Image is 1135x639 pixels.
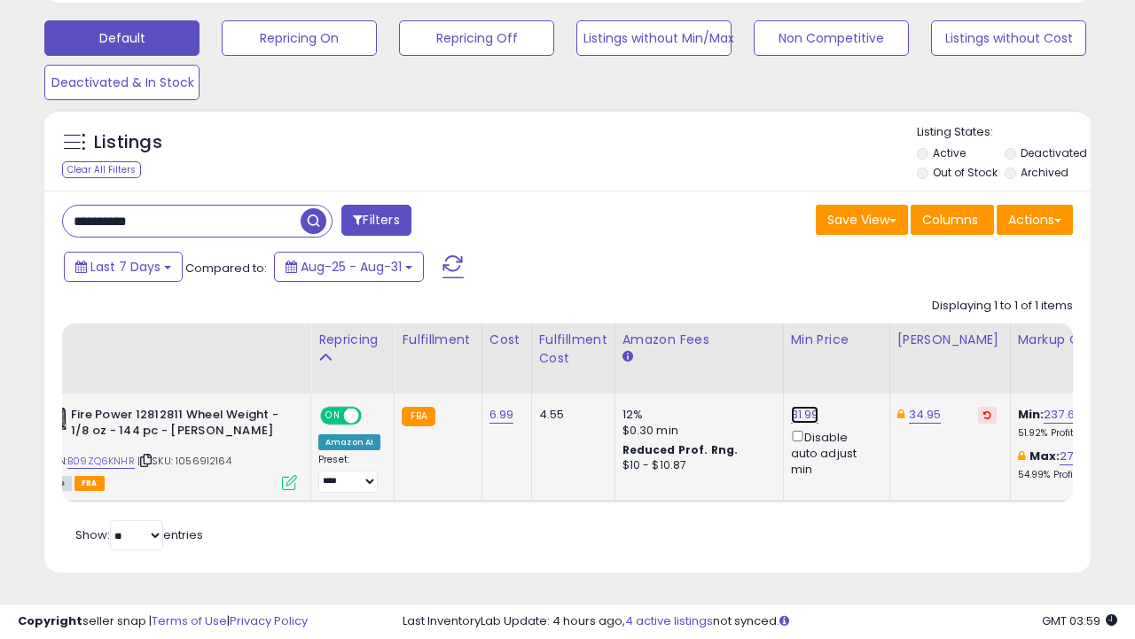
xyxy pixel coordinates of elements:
div: Preset: [318,454,380,494]
div: Fulfillment [402,331,474,349]
label: Deactivated [1021,145,1087,160]
button: Listings without Min/Max [576,20,732,56]
div: Title [27,331,303,349]
label: Out of Stock [933,165,998,180]
div: Disable auto adjust min [791,427,876,479]
span: Last 7 Days [90,258,160,276]
button: Repricing On [222,20,377,56]
span: Aug-25 - Aug-31 [301,258,402,276]
button: Save View [816,205,908,235]
a: Terms of Use [152,612,227,629]
div: Last InventoryLab Update: 4 hours ago, not synced. [403,613,1117,630]
div: Amazon Fees [622,331,776,349]
span: | SKU: 1056912164 [137,454,231,468]
a: Privacy Policy [230,612,308,629]
button: Deactivated & In Stock [44,65,200,100]
small: FBA [402,407,434,426]
label: Active [933,145,966,160]
a: 31.99 [791,406,819,424]
a: 274.96 [1060,448,1099,465]
strong: Copyright [18,612,82,629]
div: Cost [489,331,524,349]
div: Displaying 1 to 1 of 1 items [932,298,1073,315]
a: B09ZQ6KNHR [67,454,135,469]
div: 12% [622,407,770,423]
small: Amazon Fees. [622,349,633,365]
div: seller snap | | [18,613,308,630]
a: 237.63 [1044,406,1082,424]
a: 6.99 [489,406,514,424]
b: Reduced Prof. Rng. [622,442,739,457]
span: OFF [359,408,387,423]
b: Fire Power 12812811 Wheel Weight - 1/8 oz - 144 pc - [PERSON_NAME] [71,407,286,444]
button: Filters [341,205,411,236]
div: Repricing [318,331,387,349]
div: Amazon AI [318,434,380,450]
span: Compared to: [185,260,267,277]
button: Non Competitive [754,20,909,56]
b: Max: [1029,448,1061,464]
span: Show: entries [75,526,203,543]
span: 2025-09-9 03:59 GMT [1042,612,1117,629]
div: $0.30 min [622,423,770,439]
div: [PERSON_NAME] [897,331,1003,349]
button: Repricing Off [399,20,554,56]
button: Columns [911,205,994,235]
button: Actions [997,205,1073,235]
span: Columns [922,211,978,229]
a: 4 active listings [625,612,713,629]
h5: Listings [94,130,162,155]
div: Clear All Filters [62,161,141,178]
label: Archived [1021,165,1068,180]
a: 34.95 [909,406,942,424]
b: Min: [1018,406,1045,423]
div: $10 - $10.87 [622,458,770,473]
div: 4.55 [539,407,601,423]
button: Aug-25 - Aug-31 [274,252,424,282]
div: ASIN: [31,407,297,489]
div: Fulfillment Cost [539,331,607,368]
button: Default [44,20,200,56]
span: FBA [74,476,105,491]
div: Min Price [791,331,882,349]
button: Last 7 Days [64,252,183,282]
p: Listing States: [917,124,1091,141]
button: Listings without Cost [931,20,1086,56]
span: ON [322,408,344,423]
